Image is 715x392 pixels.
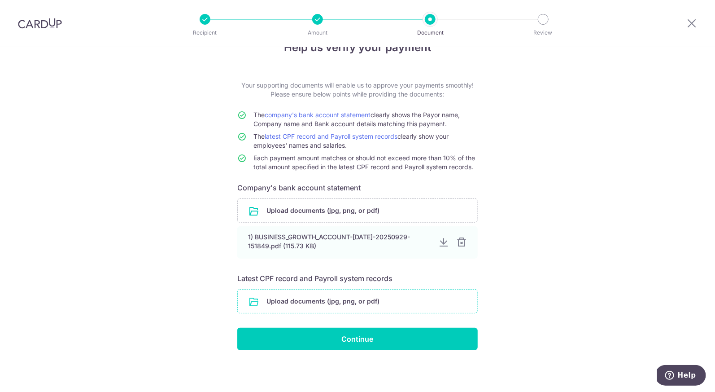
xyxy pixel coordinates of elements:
div: 1) BUSINESS_GROWTH_ACCOUNT-[DATE]-20250929-151849.pdf (115.73 KB) [248,233,431,251]
p: Your supporting documents will enable us to approve your payments smoothly! Please ensure below p... [237,81,478,99]
p: Document [397,28,463,37]
iframe: Opens a widget where you can find more information [657,365,706,388]
a: latest CPF record and Payroll system records [265,132,397,140]
div: Upload documents (jpg, png, or pdf) [237,289,478,313]
a: company's bank account statement [265,111,371,119]
div: Upload documents (jpg, png, or pdf) [237,198,478,223]
h6: Latest CPF record and Payroll system records [237,273,478,284]
input: Continue [237,328,478,350]
p: Recipient [172,28,238,37]
h6: Company's bank account statement [237,182,478,193]
span: Each payment amount matches or should not exceed more than 10% of the total amount specified in t... [253,154,475,171]
span: The clearly show your employees' names and salaries. [253,132,449,149]
p: Review [510,28,576,37]
p: Amount [284,28,351,37]
img: CardUp [18,18,62,29]
h4: Help us verify your payment [237,40,478,56]
span: The clearly shows the Payor name, Company name and Bank account details matching this payment. [253,111,460,128]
